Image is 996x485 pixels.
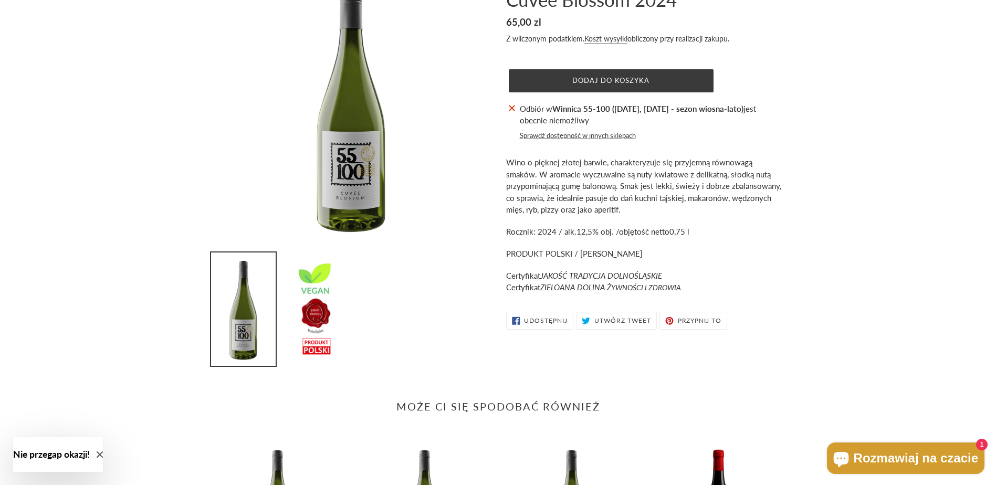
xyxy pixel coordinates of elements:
[572,76,649,85] span: Dodaj do koszyka
[540,271,662,280] em: JAKOŚĆ TRADYCJA DOLNOŚLĄSKIE
[506,33,784,44] div: Z wliczonym podatkiem. obliczony przy realizacji zakupu.
[506,157,781,214] span: Wino o pięknej złotej barwie, charakteryzuje się przyjemną równowagą smaków. W aromacie wyczuwaln...
[594,318,651,324] span: Utwórz tweet
[506,227,576,236] span: Rocznik: 2024 / alk.
[283,252,348,365] img: Załaduj obraz do przeglądarki galerii, Polskie wino białe półwytrawne Cuvée Blossom 2024
[669,227,689,236] span: 0,75 l
[540,282,681,292] em: ZIELOANA DOLINA Ż
[506,248,784,260] p: PRODUKT POLSKI / [PERSON_NAME]
[824,442,988,477] inbox-online-store-chat: Czat w sklepie online Shopify
[506,270,784,293] p: Certyfikat Certyfikat
[212,400,784,413] h2: Może Ci się spodobać również
[584,34,627,44] a: Koszt wysyłki
[506,16,541,28] span: 65,00 zl
[678,318,722,324] span: Przypnij to
[611,283,681,292] span: YWNOŚCI I ZDROWIA
[552,104,743,113] strong: Winnica 55-100 ([DATE], [DATE] - sezon wiosna-lato)
[509,69,714,92] button: Dodaj do koszyka
[619,227,669,236] span: objętość netto
[211,252,276,366] img: Załaduj obraz do przeglądarki galerii, Polskie wino białe półwytrawne Cuvée Blossom 2024
[520,131,636,141] button: Sprawdź dostępność w innych sklepach
[520,103,784,126] p: Odbiór w jest obecnie niemożliwy
[524,318,568,324] span: Udostępnij
[576,227,619,236] span: 12,5% obj. /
